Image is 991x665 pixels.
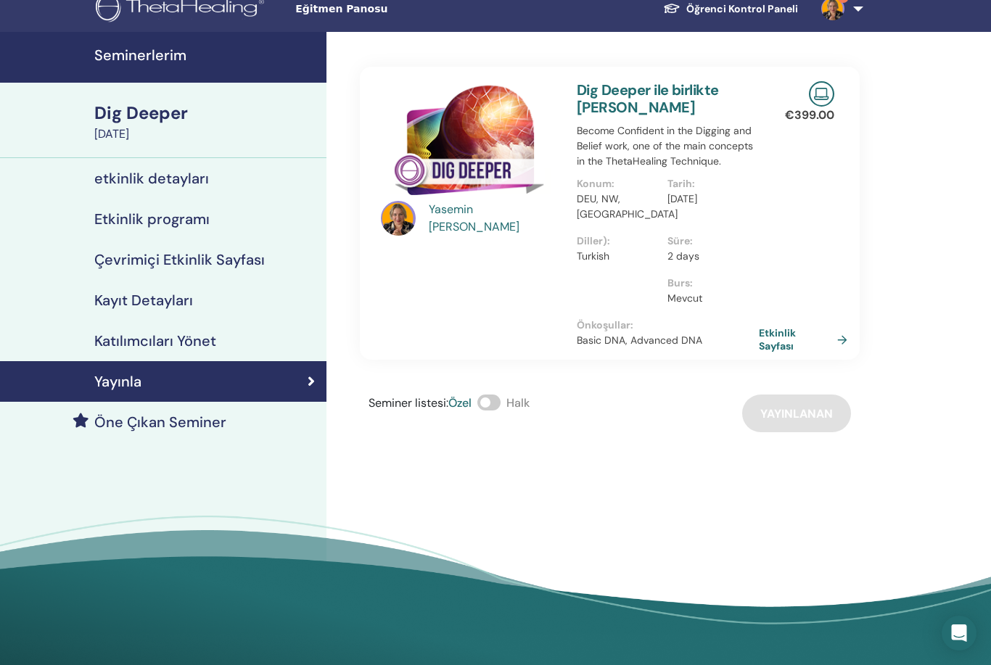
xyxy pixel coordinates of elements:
[94,332,216,350] h4: Katılımcıları Yönet
[94,125,318,143] div: [DATE]
[667,249,749,264] p: 2 days
[759,326,853,352] a: Etkinlik Sayfası
[809,81,834,107] img: Live Online Seminar
[94,170,209,187] h4: etkinlik detayları
[667,176,749,191] p: Tarih :
[667,234,749,249] p: Süre :
[429,201,563,236] a: Yasemin [PERSON_NAME]
[94,101,318,125] div: Dig Deeper
[381,201,416,236] img: default.jpg
[577,123,759,169] p: Become Confident in the Digging and Belief work, one of the main concepts in the ThetaHealing Tec...
[663,2,680,15] img: graduation-cap-white.svg
[577,249,659,264] p: Turkish
[448,395,472,410] span: Özel
[577,318,759,333] p: Önkoşullar :
[577,333,759,348] p: Basic DNA, Advanced DNA
[785,107,834,124] p: € 399.00
[667,276,749,291] p: Burs :
[577,176,659,191] p: Konum :
[667,191,749,207] p: [DATE]
[381,81,559,205] img: Dig Deeper
[94,251,265,268] h4: Çevrimiçi Etkinlik Sayfası
[942,616,976,650] div: Open Intercom Messenger
[667,291,749,306] p: Mevcut
[94,210,210,228] h4: Etkinlik programı
[295,1,513,17] span: Eğitmen Panosu
[86,101,326,143] a: Dig Deeper[DATE]
[506,395,530,410] span: Halk
[369,395,448,410] span: Seminer listesi :
[577,234,659,249] p: Diller) :
[94,46,318,64] h4: Seminerlerim
[94,413,226,431] h4: Öne Çıkan Seminer
[577,80,719,117] a: Dig Deeper ile birlikte [PERSON_NAME]
[94,373,141,390] h4: Yayınla
[577,191,659,222] p: DEU, NW, [GEOGRAPHIC_DATA]
[94,292,193,309] h4: Kayıt Detayları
